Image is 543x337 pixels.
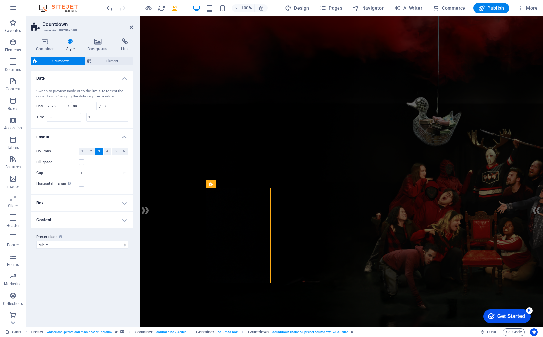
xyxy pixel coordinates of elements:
span: Publish [478,5,504,11]
span: Click to select. Double-click to edit [248,328,269,336]
button: Design [282,3,312,13]
p: Images [6,184,20,189]
h4: Content [31,212,133,228]
span: AI Writer [394,5,422,11]
button: Pages [317,3,345,13]
h4: Style [61,38,82,52]
button: 100% [232,4,255,12]
span: Pages [320,5,342,11]
p: Columns [5,67,21,72]
h4: Background [82,38,117,52]
label: / [99,104,103,108]
h3: Preset #ed-892069698 [43,27,120,33]
i: This element is a customizable preset [351,330,353,334]
span: Code [506,328,522,336]
label: Horizontal margin [36,180,79,188]
button: 3 [95,148,103,155]
button: Click here to leave preview mode and continue editing [144,4,152,12]
h4: Link [116,38,133,52]
p: Forms [7,262,19,267]
button: undo [105,4,113,12]
span: : [492,330,493,334]
p: Favorites [5,28,21,33]
button: AI Writer [391,3,425,13]
span: . columns-box [217,328,238,336]
span: Countdown [39,57,83,65]
label: Date [36,104,46,108]
span: Commerce [433,5,465,11]
span: . whiteclass .preset-columns-header .parallax [46,328,112,336]
label: Columns [36,148,79,155]
div: 5 [48,1,55,8]
span: Navigator [353,5,384,11]
a: Click to cancel selection. Double-click to open Pages [5,328,21,336]
h4: Layout [31,129,133,141]
h6: 100% [241,4,252,12]
label: Time [36,115,47,119]
p: Accordion [4,125,22,131]
i: Save (Ctrl+S) [171,5,178,12]
button: Countdown [31,57,85,65]
label: Preset class [36,233,128,241]
button: Code [503,328,525,336]
h6: Session time [480,328,498,336]
p: Collections [3,301,23,306]
p: Footer [7,242,19,248]
div: Get Started [19,7,47,13]
span: More [517,5,537,11]
i: Reload page [158,5,165,12]
button: save [170,4,178,12]
button: 5 [112,148,120,155]
div: Design (Ctrl+Alt+Y) [282,3,312,13]
h4: Container [31,38,61,52]
button: 4 [104,148,112,155]
label: Gap [36,171,79,175]
span: . countdown-instance .preset-countdown-v3-culture [271,328,348,336]
nav: breadcrumb [31,328,353,336]
p: Header [6,223,19,228]
label: / [68,104,71,108]
h2: Countdown [43,21,133,27]
button: 1 [79,148,87,155]
p: Slider [8,203,18,209]
h4: Date [31,71,133,82]
button: Publish [473,3,509,13]
p: Boxes [8,106,19,111]
i: On resize automatically adjust zoom level to fit chosen device. [258,5,264,11]
div: Get Started 5 items remaining, 0% complete [5,3,53,17]
button: Navigator [350,3,386,13]
span: Click to select. Double-click to edit [196,328,214,336]
p: Features [5,164,21,170]
i: This element is a customizable preset [115,330,118,334]
div: Switch to preview mode or to the live site to test the countdown. Changing the date requires a re... [36,89,128,99]
p: Marketing [4,281,22,287]
span: 00 00 [487,328,497,336]
span: 3 [98,148,100,155]
i: Undo: Time &nbsp; (24 -> 03) (Ctrl+Z) [106,5,113,12]
i: This element contains a background [120,330,124,334]
button: reload [157,4,165,12]
span: 2 [90,148,92,155]
span: 5 [115,148,117,155]
span: Design [285,5,309,11]
span: Click to select. Double-click to edit [31,328,43,336]
p: Elements [5,47,21,53]
span: Element [93,57,131,65]
span: 1 [81,148,83,155]
button: 6 [120,148,128,155]
label: Fill space [36,158,79,166]
p: Tables [7,145,19,150]
span: 6 [123,148,125,155]
button: Commerce [430,3,468,13]
button: Usercentrics [530,328,538,336]
img: Editor Logo [37,4,86,12]
span: Click to select. Double-click to edit [135,328,153,336]
span: 4 [106,148,108,155]
button: 2 [87,148,95,155]
button: More [514,3,540,13]
p: Content [6,86,20,92]
label: : [84,115,86,119]
h4: Box [31,195,133,211]
span: . columns-box .order [155,328,186,336]
button: Element [85,57,133,65]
